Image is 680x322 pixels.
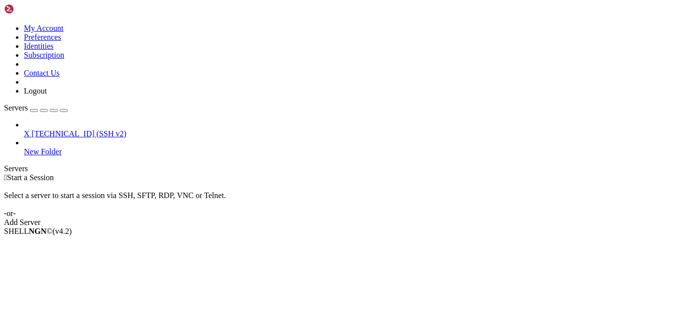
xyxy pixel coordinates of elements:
[4,182,676,218] div: Select a server to start a session via SSH, SFTP, RDP, VNC or Telnet. -or-
[4,173,7,182] span: 
[4,4,61,14] img: Shellngn
[29,227,47,235] b: NGN
[24,87,47,95] a: Logout
[7,173,54,182] span: Start a Session
[24,129,676,138] a: X [TECHNICAL_ID] (SSH v2)
[24,147,676,156] a: New Folder
[24,138,676,156] li: New Folder
[24,120,676,138] li: X [TECHNICAL_ID] (SSH v2)
[24,147,62,156] span: New Folder
[24,33,61,41] a: Preferences
[4,218,676,227] div: Add Server
[53,227,72,235] span: 4.2.0
[32,129,126,138] span: [TECHNICAL_ID] (SSH v2)
[24,24,64,32] a: My Account
[24,129,30,138] span: X
[4,104,68,112] a: Servers
[4,164,676,173] div: Servers
[24,51,64,59] a: Subscription
[4,104,28,112] span: Servers
[4,227,72,235] span: SHELL ©
[24,69,60,77] a: Contact Us
[24,42,54,50] a: Identities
